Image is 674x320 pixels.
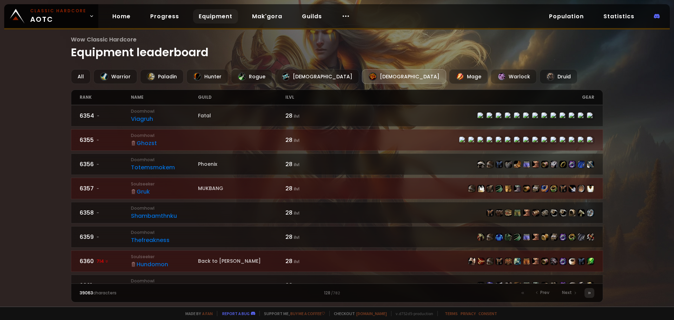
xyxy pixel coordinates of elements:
span: 39063 [80,290,93,296]
img: item-7460 [578,161,585,168]
img: item-7436 [578,258,585,265]
span: v. d752d5 - production [391,311,433,316]
img: item-9447 [569,282,576,289]
span: - [97,161,99,168]
small: ilvl [294,234,299,240]
small: Doomhowl [131,205,198,211]
div: Rogue [231,69,272,84]
small: ilvl [294,186,299,192]
img: item-15450 [514,209,521,216]
small: ilvl [294,283,299,289]
img: item-6902 [541,234,548,241]
small: Doomhowl [131,229,198,236]
img: item-4253 [550,234,557,241]
span: - [97,137,99,143]
img: item-4049 [541,161,548,168]
span: Next [562,289,572,296]
small: Soulseeker [131,181,198,187]
img: item-6384 [496,234,503,241]
img: item-9832 [532,185,539,192]
small: Soulseeker [131,254,198,260]
img: item-6740 [514,258,521,265]
img: item-5003 [477,258,484,265]
img: item-7753 [587,234,594,241]
span: - [97,234,99,240]
img: item-4726 [578,282,585,289]
div: Hunter [186,69,228,84]
img: item-5107 [477,185,484,192]
span: Prev [540,289,549,296]
img: item-9828 [532,161,539,168]
a: Classic HardcoreAOTC [4,4,98,28]
div: characters [80,290,209,296]
div: 6360 [80,257,131,266]
img: item-6399 [468,185,475,192]
a: [DOMAIN_NAME] [356,311,387,316]
img: item-14608 [578,185,585,192]
a: Buy me a coffee [290,311,325,316]
div: 28 [285,111,337,120]
img: item-14400 [560,185,567,192]
h1: Equipment leaderboard [71,35,603,61]
div: rank [80,90,131,105]
a: Privacy [461,311,476,316]
small: Classic Hardcore [30,8,86,14]
img: item-4197 [496,282,503,289]
div: 28 [285,136,337,144]
div: 28 [285,208,337,217]
img: item-6414 [560,282,567,289]
small: ilvl [294,210,299,216]
img: item-5317 [505,234,512,241]
img: item-888 [550,161,557,168]
div: Phoenix [198,161,285,168]
img: item-7713 [587,258,594,265]
div: Mage [449,69,488,84]
div: 28 [285,281,337,290]
img: item-6414 [569,161,576,168]
img: item-865 [569,185,576,192]
small: ilvl [294,113,299,119]
img: item-4251 [487,234,494,241]
span: AOTC [30,8,86,25]
img: item-154 [496,258,503,265]
a: Mak'gora [246,9,288,24]
div: Ghozst [131,139,198,148]
a: 6361-Doomhowl[PERSON_NAME]28 ilvlitem-4385item-4614item-4197item-15471item-16987item-9624item-169... [71,275,603,296]
img: item-9861 [550,258,557,265]
a: Equipment [193,9,238,24]
img: item-17692 [550,185,557,192]
img: item-5976 [587,185,594,192]
img: item-17694 [569,234,576,241]
img: item-15339 [477,161,484,168]
img: item-15341 [514,185,521,192]
div: 28 [285,184,337,193]
div: 28 [285,233,337,241]
a: 6355-DoomhowlGhozst28 ilvlitem-4052item-12019item-4197item-5107item-15130item-6911item-4050item-7... [71,129,603,151]
a: Statistics [598,9,640,24]
img: item-9624 [523,234,530,241]
div: Totemsmokem [131,163,198,172]
img: item-4614 [487,282,494,289]
img: item-15132 [523,185,530,192]
span: - [97,113,99,119]
span: Checkout [329,311,387,316]
img: item-5275 [505,209,512,216]
img: item-9459 [587,161,594,168]
div: Warlock [491,69,537,84]
a: Population [543,9,589,24]
img: item-9834 [487,258,494,265]
img: item-5302 [587,209,594,216]
div: [DEMOGRAPHIC_DATA] [275,69,359,84]
div: 6361 [80,281,131,290]
span: 714 [97,258,109,265]
small: Doomhowl [131,278,198,284]
img: item-11981 [550,209,557,216]
img: item-6134 [496,161,503,168]
span: Made by [181,311,213,316]
a: 6358-DoomhowlShambamthnku28 ilvlitem-154item-5341item-5275item-15450item-5311item-9777item-5299it... [71,202,603,223]
div: Hundomon [131,260,198,269]
small: ilvl [294,137,299,143]
img: item-15445 [578,209,585,216]
img: item-16977 [532,282,539,289]
span: - [95,282,97,289]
